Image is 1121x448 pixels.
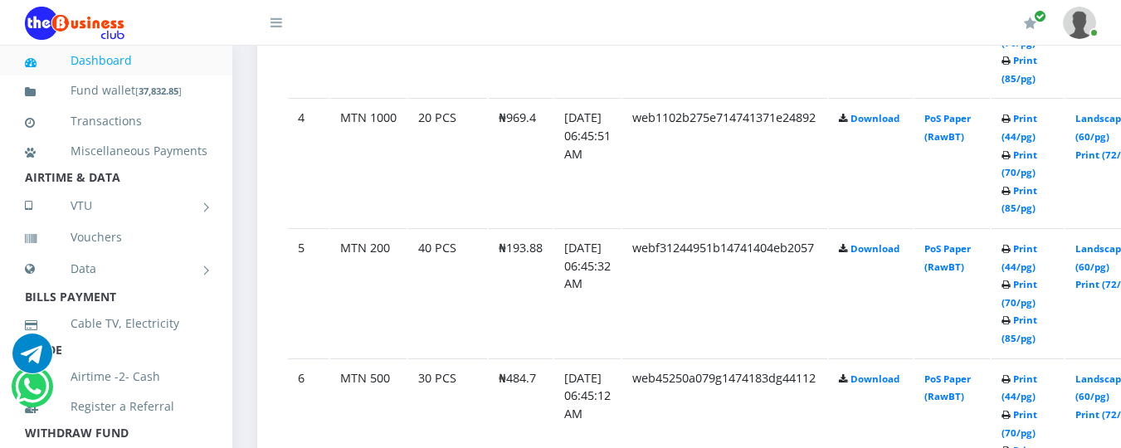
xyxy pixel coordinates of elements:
[850,112,899,124] a: Download
[1034,10,1046,22] span: Renew/Upgrade Subscription
[1002,314,1037,344] a: Print (85/pg)
[1002,112,1037,143] a: Print (44/pg)
[25,71,207,110] a: Fund wallet[37,832.85]
[139,85,178,97] b: 37,832.85
[25,132,207,170] a: Miscellaneous Payments
[25,358,207,396] a: Airtime -2- Cash
[408,228,487,357] td: 40 PCS
[1002,184,1037,215] a: Print (85/pg)
[25,218,207,256] a: Vouchers
[25,304,207,343] a: Cable TV, Electricity
[408,98,487,226] td: 20 PCS
[1002,408,1037,439] a: Print (70/pg)
[25,41,207,80] a: Dashboard
[850,373,899,385] a: Download
[850,242,899,255] a: Download
[554,98,621,226] td: [DATE] 06:45:51 AM
[25,7,124,40] img: Logo
[1002,242,1037,273] a: Print (44/pg)
[1002,18,1037,49] a: Print (70/pg)
[25,185,207,226] a: VTU
[924,373,971,403] a: PoS Paper (RawBT)
[135,85,182,97] small: [ ]
[288,98,329,226] td: 4
[1002,149,1037,179] a: Print (70/pg)
[622,228,827,357] td: webf31244951b14741404eb2057
[288,228,329,357] td: 5
[489,98,553,226] td: ₦969.4
[330,98,407,226] td: MTN 1000
[489,228,553,357] td: ₦193.88
[1002,54,1037,85] a: Print (85/pg)
[15,379,49,407] a: Chat for support
[25,248,207,290] a: Data
[622,98,827,226] td: web1102b275e714741371e24892
[330,228,407,357] td: MTN 200
[12,346,52,373] a: Chat for support
[1002,278,1037,309] a: Print (70/pg)
[924,112,971,143] a: PoS Paper (RawBT)
[1024,17,1036,30] i: Renew/Upgrade Subscription
[25,102,207,140] a: Transactions
[554,228,621,357] td: [DATE] 06:45:32 AM
[25,387,207,426] a: Register a Referral
[1002,373,1037,403] a: Print (44/pg)
[924,242,971,273] a: PoS Paper (RawBT)
[1063,7,1096,39] img: User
